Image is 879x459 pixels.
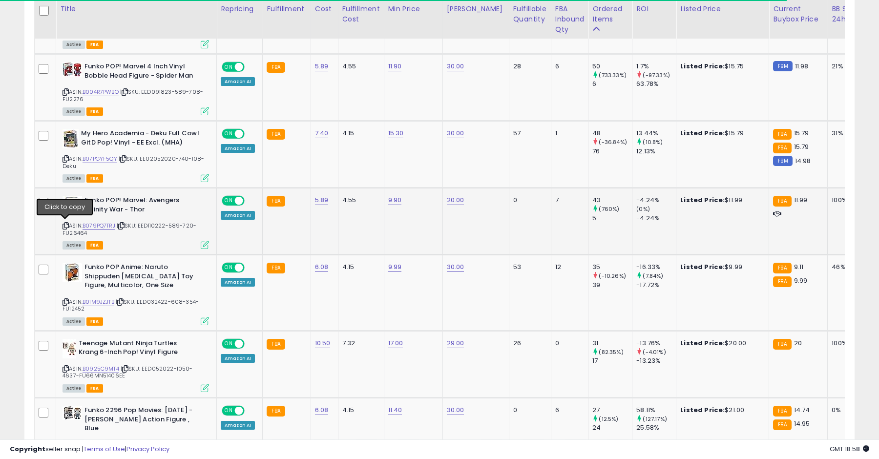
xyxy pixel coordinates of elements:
[342,129,377,138] div: 4.15
[315,128,329,138] a: 7.40
[447,195,464,205] a: 20.00
[636,62,676,71] div: 1.7%
[315,62,329,71] a: 5.89
[388,195,402,205] a: 9.90
[86,107,103,116] span: FBA
[680,4,765,14] div: Listed Price
[773,129,791,140] small: FBA
[315,262,329,272] a: 6.08
[636,4,672,14] div: ROI
[592,281,632,290] div: 39
[84,263,203,292] b: Funko POP Anime: Naruto Shippuden [MEDICAL_DATA] Toy Figure, Multicolor, One Size
[63,62,82,77] img: 51-wrw44yfL._SL40_.jpg
[86,241,103,250] span: FBA
[84,196,203,216] b: Funko POP! Marvel: Avengers Infinity War - Thor
[773,419,791,430] small: FBA
[63,384,85,393] span: All listings currently available for purchase on Amazon
[636,339,676,348] div: -13.76%
[243,63,259,71] span: OFF
[680,62,725,71] b: Listed Price:
[63,241,85,250] span: All listings currently available for purchase on Amazon
[599,205,619,213] small: (760%)
[223,197,235,205] span: ON
[243,197,259,205] span: OFF
[221,211,255,220] div: Amazon AI
[63,263,209,324] div: ASIN:
[830,444,869,454] span: 2025-09-11 18:58 GMT
[680,196,761,205] div: $11.99
[773,339,791,350] small: FBA
[513,406,544,415] div: 0
[592,196,632,205] div: 43
[555,4,585,35] div: FBA inbound Qty
[794,142,809,151] span: 15.79
[221,278,255,287] div: Amazon AI
[63,196,209,248] div: ASIN:
[342,4,380,24] div: Fulfillment Cost
[63,317,85,326] span: All listings currently available for purchase on Amazon
[223,339,235,348] span: ON
[267,62,285,73] small: FBA
[555,62,581,71] div: 6
[592,80,632,88] div: 6
[83,298,114,306] a: B01M9JZJTB
[83,88,119,96] a: B004R7PWBO
[83,155,117,163] a: B07PGYF5QY
[84,406,203,436] b: Funko 2296 Pop Movies: [DATE] - [PERSON_NAME] Action Figure , Blue
[63,222,196,236] span: | SKU: EED110222-589-720-FU26464
[680,62,761,71] div: $15.75
[636,129,676,138] div: 13.44%
[680,263,761,271] div: $9.99
[636,281,676,290] div: -17.72%
[555,263,581,271] div: 12
[84,444,125,454] a: Terms of Use
[513,339,544,348] div: 26
[832,196,864,205] div: 100%
[794,195,808,205] span: 11.99
[447,262,464,272] a: 30.00
[63,62,209,114] div: ASIN:
[513,263,544,271] div: 53
[342,196,377,205] div: 4.55
[599,71,626,79] small: (733.33%)
[63,196,82,215] img: 51WESzSzfvL._SL40_.jpg
[81,129,200,149] b: My Hero Academia - Deku Full Cowl GitD Pop! Vinyl - EE Excl. (MHA)
[680,128,725,138] b: Listed Price:
[126,444,169,454] a: Privacy Policy
[63,365,193,379] span: | SKU: EED052022-1050-4637-FU66MN51406EE
[342,62,377,71] div: 4.55
[555,406,581,415] div: 6
[63,155,204,169] span: | SKU: EE02052020-740-108-Deku
[680,195,725,205] b: Listed Price:
[636,80,676,88] div: 63.78%
[636,423,676,432] div: 25.58%
[832,129,864,138] div: 31%
[83,365,119,373] a: B0925C9MT4
[388,128,404,138] a: 15.30
[592,214,632,223] div: 5
[79,339,197,359] b: Teenage Mutant Ninja Turtles Krang 6-Inch Pop! Vinyl Figure
[773,4,823,24] div: Current Buybox Price
[513,4,547,24] div: Fulfillable Quantity
[680,338,725,348] b: Listed Price:
[680,405,725,415] b: Listed Price:
[643,138,663,146] small: (10.8%)
[592,339,632,348] div: 31
[636,356,676,365] div: -13.23%
[832,62,864,71] div: 21%
[63,339,209,391] div: ASIN:
[63,339,76,358] img: 41UXgQsZgoS._SL40_.jpg
[83,222,115,230] a: B079PQ7TRJ
[388,62,402,71] a: 11.90
[643,415,667,423] small: (127.17%)
[794,405,810,415] span: 14.74
[555,129,581,138] div: 1
[555,339,581,348] div: 0
[315,4,334,14] div: Cost
[447,405,464,415] a: 30.00
[832,263,864,271] div: 46%
[773,276,791,287] small: FBA
[773,263,791,273] small: FBA
[592,263,632,271] div: 35
[832,406,864,415] div: 0%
